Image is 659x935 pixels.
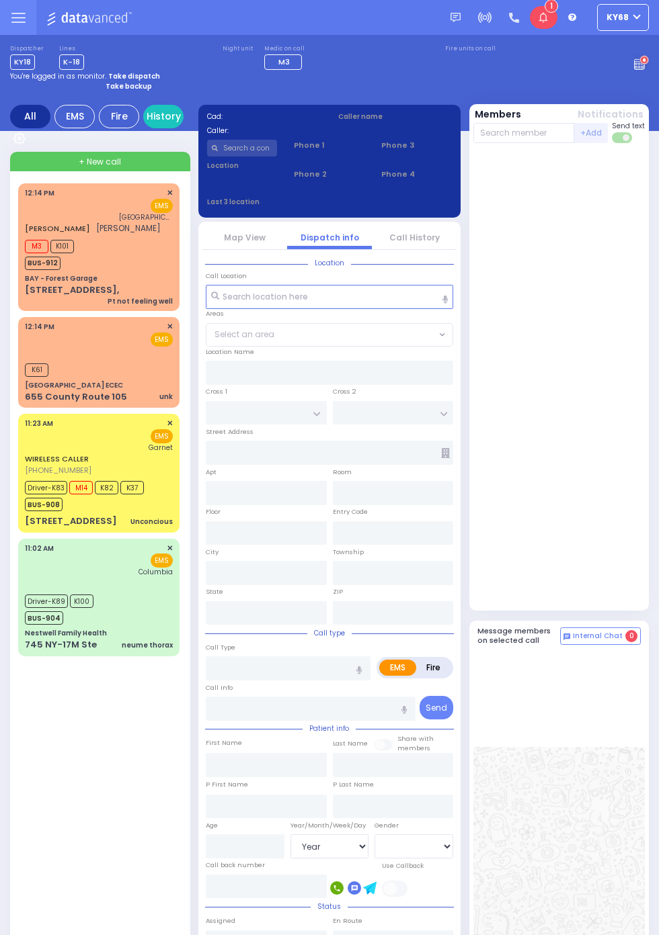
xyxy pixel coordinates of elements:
[10,105,50,128] div: All
[381,169,452,180] span: Phone 4
[445,45,496,53] label: Fire units on call
[25,611,63,625] span: BUS-904
[54,105,95,128] div: EMS
[25,363,48,377] span: K61
[206,643,235,652] label: Call Type
[122,640,173,650] div: neume thorax
[381,140,452,151] span: Phone 3
[294,169,364,180] span: Phone 2
[119,212,173,222] span: Mount Sinai
[106,81,152,91] strong: Take backup
[573,631,623,641] span: Internal Chat
[333,739,368,748] label: Last Name
[25,594,68,608] span: Driver-K89
[25,223,90,234] a: [PERSON_NAME]
[167,321,173,332] span: ✕
[290,821,369,830] div: Year/Month/Week/Day
[303,723,356,733] span: Patient info
[451,13,461,23] img: message.svg
[70,594,93,608] span: K100
[151,553,173,568] span: EMS
[25,453,89,464] a: WIRELESS CALLER
[50,240,74,253] span: K101
[333,780,374,789] label: P Last Name
[167,418,173,429] span: ✕
[25,498,63,511] span: BUS-908
[143,105,184,128] a: History
[215,328,274,341] span: Select an area
[333,587,343,596] label: ZIP
[25,188,54,198] span: 12:14 PM
[206,309,224,318] label: Areas
[333,916,362,926] label: En Route
[99,105,139,128] div: Fire
[139,567,173,577] span: Columbia
[206,821,218,830] label: Age
[206,271,247,281] label: Call Location
[96,222,161,234] span: [PERSON_NAME]
[207,140,278,157] input: Search a contact
[206,467,217,477] label: Apt
[25,418,53,429] span: 11:23 AM
[25,628,107,638] div: Nestwell Family Health
[120,481,144,494] span: K37
[206,347,254,357] label: Location Name
[278,56,290,67] span: M3
[333,547,364,557] label: Township
[25,515,117,528] div: [STREET_ADDRESS]
[301,232,359,243] a: Dispatch info
[10,71,106,81] span: You're logged in as monitor.
[206,860,265,870] label: Call back number
[149,443,173,453] span: Garnet
[206,427,254,437] label: Street Address
[397,734,434,743] small: Share with
[25,543,54,553] span: 11:02 AM
[25,322,54,332] span: 12:14 PM
[578,107,644,122] button: Notifications
[311,901,348,911] span: Status
[294,140,364,151] span: Phone 1
[206,507,221,517] label: Floor
[206,683,233,693] label: Call Info
[560,627,641,645] button: Internal Chat 0
[338,112,453,122] label: Caller name
[25,638,97,652] div: 745 NY-17M Ste
[375,821,399,830] label: Gender
[612,121,645,131] span: Send text
[151,429,173,443] span: EMS
[612,131,633,144] label: Turn off text
[69,481,93,494] span: M14
[206,387,227,396] label: Cross 1
[167,543,173,554] span: ✕
[477,627,561,644] h5: Message members on selected call
[207,112,321,122] label: Cad:
[59,45,84,53] label: Lines
[130,517,173,527] div: Unconcious
[416,660,451,676] label: Fire
[46,9,136,26] img: Logo
[597,4,649,31] button: ky68
[379,660,416,676] label: EMS
[397,744,430,752] span: members
[333,467,352,477] label: Room
[108,71,160,81] strong: Take dispatch
[625,630,637,642] span: 0
[389,232,440,243] a: Call History
[206,587,223,596] label: State
[206,738,242,748] label: First Name
[25,380,123,390] div: [GEOGRAPHIC_DATA] ECEC
[25,390,127,404] div: 655 County Route 105
[564,633,570,640] img: comment-alt.png
[264,45,306,53] label: Medic on call
[333,387,356,396] label: Cross 2
[206,285,453,309] input: Search location here
[333,507,368,517] label: Entry Code
[167,187,173,199] span: ✕
[10,54,35,70] span: KY18
[151,332,173,347] span: EMS
[25,481,67,494] span: Driver-K83
[223,45,253,53] label: Night unit
[382,861,424,871] label: Use Callback
[25,240,48,253] span: M3
[207,161,278,171] label: Location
